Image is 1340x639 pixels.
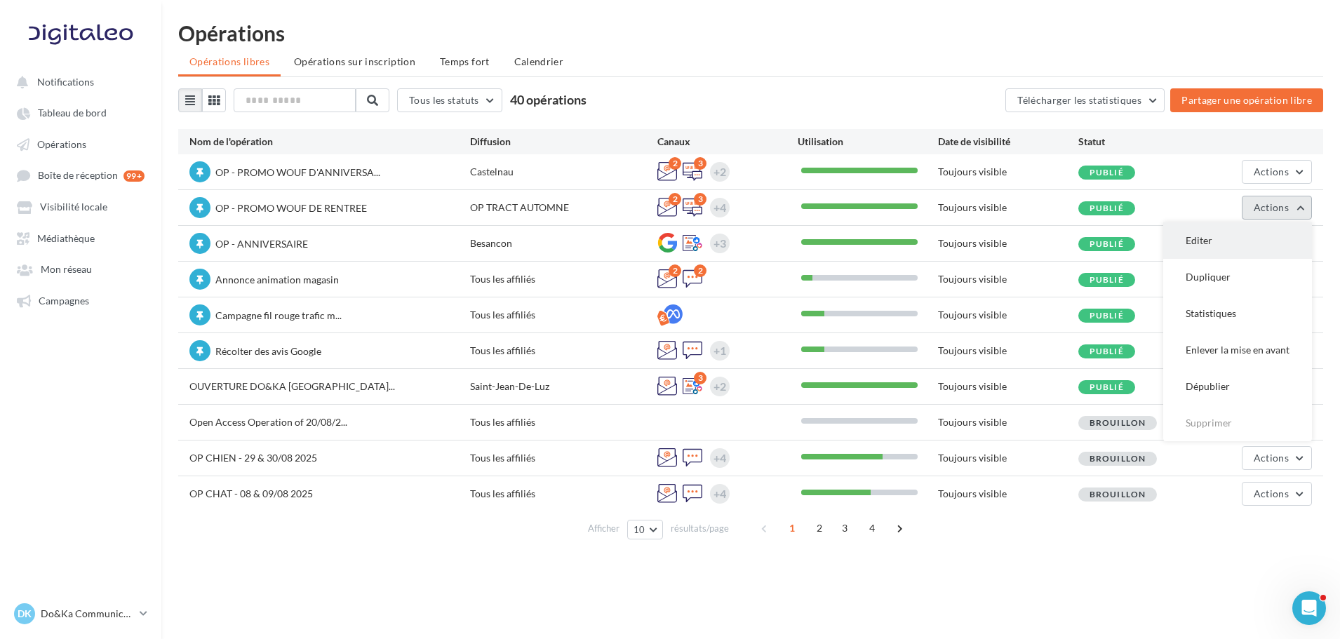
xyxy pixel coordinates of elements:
div: Opérations [178,22,1323,43]
div: +1 [713,341,726,361]
span: Publié [1090,203,1124,213]
button: Partager une opération libre [1170,88,1323,112]
p: Do&Ka Communication [41,607,134,621]
span: 4 [861,517,883,539]
div: Toujours visible [938,415,1078,429]
span: Campagne fil rouge trafic m... [215,309,342,321]
div: Toujours visible [938,272,1078,286]
span: DK [18,607,32,621]
a: Opérations [8,131,153,156]
span: Calendrier [514,55,564,67]
span: Actions [1254,166,1289,177]
button: 10 [627,520,663,539]
span: Tous les statuts [409,94,479,106]
a: Boîte de réception 99+ [8,162,153,188]
div: Utilisation [798,135,938,149]
span: OP - PROMO WOUF D'ANNIVERSA... [215,166,380,178]
div: Nom de l'opération [189,135,470,149]
span: Brouillon [1090,489,1146,499]
span: Mon réseau [41,264,92,276]
a: Médiathèque [8,225,153,250]
span: 3 [833,517,856,539]
span: Actions [1254,487,1289,499]
span: OP - ANNIVERSAIRE [215,238,308,250]
span: Afficher [588,522,619,535]
iframe: Intercom live chat [1292,591,1326,625]
button: Notifications [8,69,147,94]
span: Notifications [37,76,94,88]
span: Récolter des avis Google [215,345,321,357]
div: Tous les affiliés [470,415,657,429]
span: 10 [634,524,645,535]
div: +2 [713,162,726,182]
button: Enlever la mise en avant [1163,332,1312,368]
span: OP - PROMO WOUF DE RENTREE [215,202,367,214]
span: Visibilité locale [40,201,107,213]
button: Télécharger les statistiques [1005,88,1165,112]
span: OP CHIEN - 29 & 30/08 2025 [189,452,317,464]
a: Tableau de bord [8,100,153,125]
button: Dupliquer [1163,259,1312,295]
div: Tous les affiliés [470,308,657,322]
span: Actions [1254,201,1289,213]
button: Statistiques [1163,295,1312,332]
div: 3 [694,193,706,206]
div: +4 [713,448,726,468]
span: OUVERTURE DO&KA [GEOGRAPHIC_DATA]... [189,380,395,392]
div: +4 [713,198,726,217]
a: Visibilité locale [8,194,153,219]
div: Toujours visible [938,344,1078,358]
div: +3 [713,234,726,253]
div: 99+ [123,170,145,182]
span: résultats/page [671,522,729,535]
span: Annonce animation magasin [215,274,339,285]
div: Toujours visible [938,201,1078,215]
button: Actions [1242,196,1312,220]
span: OP CHAT - 08 & 09/08 2025 [189,487,313,499]
button: Actions [1242,446,1312,470]
span: Brouillon [1090,417,1146,428]
div: +4 [713,484,726,504]
span: Publié [1090,346,1124,356]
div: 2 [669,193,681,206]
span: 2 [808,517,831,539]
button: Actions [1242,160,1312,184]
span: Boîte de réception [38,170,118,182]
button: Dépublier [1163,368,1312,405]
span: 40 opérations [510,92,587,107]
div: Tous les affiliés [470,344,657,358]
span: Temps fort [440,55,490,67]
div: 2 [694,264,706,277]
button: Editer [1163,222,1312,259]
span: Brouillon [1090,453,1146,464]
span: Campagnes [39,295,89,307]
span: Opérations [37,138,86,150]
div: Date de visibilité [938,135,1078,149]
span: Open Access Operation of 20/08/2... [189,416,347,428]
div: Tous les affiliés [470,451,657,465]
div: Tous les affiliés [470,272,657,286]
span: Médiathèque [37,232,95,244]
div: Tous les affiliés [470,487,657,501]
span: Actions [1254,452,1289,464]
div: 3 [694,157,706,170]
div: Toujours visible [938,236,1078,250]
div: 2 [669,157,681,170]
div: Toujours visible [938,165,1078,179]
span: Publié [1090,382,1124,392]
div: Saint-Jean-De-Luz [470,379,657,394]
div: 3 [694,372,706,384]
span: Opérations sur inscription [294,55,415,67]
span: 1 [781,517,803,539]
div: Statut [1078,135,1219,149]
div: Castelnau [470,165,657,179]
a: Campagnes [8,288,153,313]
div: Toujours visible [938,308,1078,322]
div: Toujours visible [938,379,1078,394]
div: Toujours visible [938,451,1078,465]
div: +2 [713,377,726,396]
div: Besancon [470,236,657,250]
a: DK Do&Ka Communication [11,600,150,627]
span: Publié [1090,310,1124,321]
span: Publié [1090,274,1124,285]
